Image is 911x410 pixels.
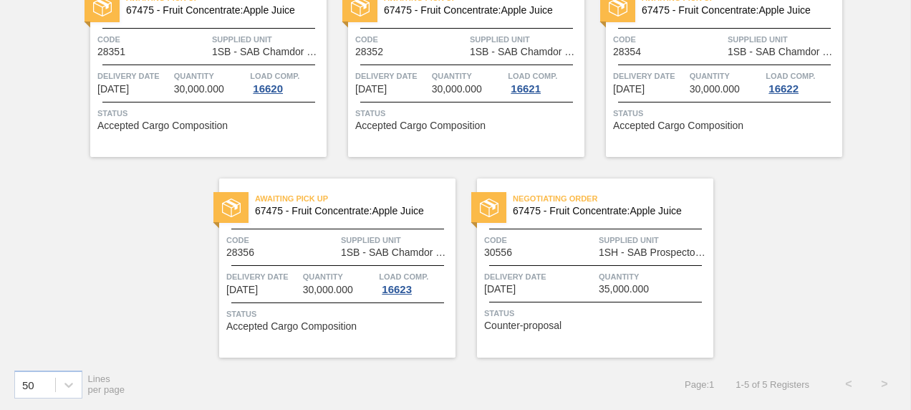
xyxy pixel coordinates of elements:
[613,69,686,83] span: Delivery Date
[341,233,452,247] span: Supplied Unit
[736,379,809,390] span: 1 - 5 of 5 Registers
[355,120,486,131] span: Accepted Cargo Composition
[508,83,544,95] div: 16621
[599,247,710,258] span: 1SH - SAB Prospecton Brewery
[226,247,254,258] span: 28356
[126,5,315,16] span: 67475 - Fruit Concentrate:Apple Juice
[599,270,710,284] span: Quantity
[484,306,710,320] span: Status
[766,69,815,83] span: Load Comp.
[513,191,713,206] span: Negotiating Order
[255,206,444,216] span: 67475 - Fruit Concentrate:Apple Juice
[97,47,125,57] span: 28351
[226,270,299,284] span: Delivery Date
[212,32,323,47] span: Supplied Unit
[508,69,581,95] a: Load Comp.16621
[250,83,286,95] div: 16620
[97,84,129,95] span: 06/11/2025
[484,284,516,295] span: 08/21/2025
[97,69,170,83] span: Delivery Date
[97,32,208,47] span: Code
[355,106,581,120] span: Status
[690,69,763,83] span: Quantity
[226,233,337,247] span: Code
[690,84,740,95] span: 30,000.000
[613,84,645,95] span: 07/09/2025
[355,32,466,47] span: Code
[432,69,505,83] span: Quantity
[613,106,839,120] span: Status
[613,32,724,47] span: Code
[766,83,801,95] div: 16622
[303,285,353,295] span: 30,000.000
[355,84,387,95] span: 06/18/2025
[484,320,561,331] span: Counter-proposal
[480,199,498,217] img: status
[867,366,902,402] button: >
[432,84,482,95] span: 30,000.000
[513,206,702,216] span: 67475 - Fruit Concentrate:Apple Juice
[599,233,710,247] span: Supplied Unit
[484,270,595,284] span: Delivery Date
[728,32,839,47] span: Supplied Unit
[642,5,831,16] span: 67475 - Fruit Concentrate:Apple Juice
[484,247,512,258] span: 30556
[470,47,581,57] span: 1SB - SAB Chamdor Brewery
[303,270,376,284] span: Quantity
[88,373,125,395] span: Lines per page
[250,69,323,95] a: Load Comp.16620
[97,106,323,120] span: Status
[355,47,383,57] span: 28352
[341,247,452,258] span: 1SB - SAB Chamdor Brewery
[455,178,713,358] a: statusNegotiating Order67475 - Fruit Concentrate:Apple JuiceCode30556Supplied Unit1SH - SAB Prosp...
[226,285,258,295] span: 07/16/2025
[174,69,247,83] span: Quantity
[470,32,581,47] span: Supplied Unit
[174,84,224,95] span: 30,000.000
[250,69,299,83] span: Load Comp.
[484,233,595,247] span: Code
[599,284,649,295] span: 35,000.000
[379,284,415,295] div: 16623
[831,366,867,402] button: <
[685,379,714,390] span: Page : 1
[379,270,428,284] span: Load Comp.
[255,191,455,206] span: Awaiting Pick Up
[97,120,228,131] span: Accepted Cargo Composition
[222,199,241,217] img: status
[766,69,839,95] a: Load Comp.16622
[728,47,839,57] span: 1SB - SAB Chamdor Brewery
[212,47,323,57] span: 1SB - SAB Chamdor Brewery
[226,307,452,321] span: Status
[198,178,455,358] a: statusAwaiting Pick Up67475 - Fruit Concentrate:Apple JuiceCode28356Supplied Unit1SB - SAB Chamdo...
[508,69,557,83] span: Load Comp.
[379,270,452,295] a: Load Comp.16623
[613,120,743,131] span: Accepted Cargo Composition
[384,5,573,16] span: 67475 - Fruit Concentrate:Apple Juice
[22,378,34,391] div: 50
[355,69,428,83] span: Delivery Date
[613,47,641,57] span: 28354
[226,321,357,332] span: Accepted Cargo Composition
